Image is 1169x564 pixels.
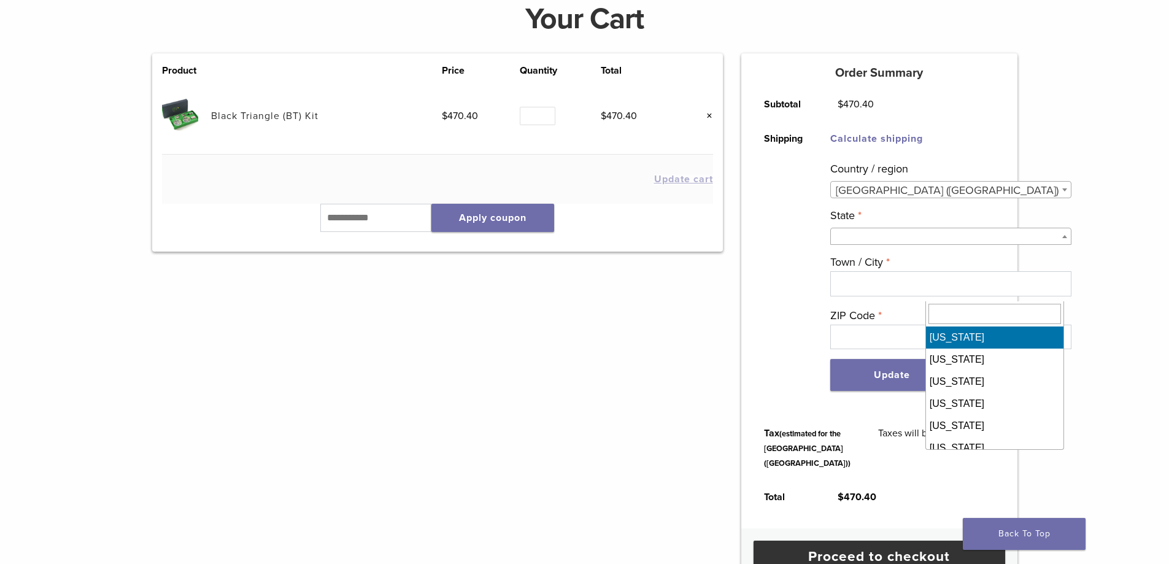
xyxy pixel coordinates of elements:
span: $ [601,110,606,122]
li: [US_STATE] [926,326,1063,349]
h5: Order Summary [741,66,1017,80]
h1: Your Cart [143,4,1027,34]
th: Quantity [520,63,600,78]
li: [US_STATE] [926,349,1063,371]
th: Subtotal [750,87,824,122]
bdi: 470.40 [838,98,874,110]
span: $ [838,491,844,503]
label: Town / City [830,253,1071,271]
li: [US_STATE] [926,371,1063,393]
td: Taxes will be calculated at checkout [865,416,1046,480]
li: [US_STATE] [926,437,1063,459]
th: Price [442,63,520,78]
bdi: 470.40 [601,110,637,122]
bdi: 470.40 [838,491,876,503]
bdi: 470.40 [442,110,478,122]
span: United States (US) [830,181,1071,198]
img: Black Triangle (BT) Kit [162,98,198,134]
th: Total [750,480,824,514]
span: United States (US) [831,182,1071,199]
li: [US_STATE] [926,415,1063,437]
th: Shipping [750,122,817,416]
li: [US_STATE] [926,393,1063,415]
label: ZIP Code [830,306,1071,325]
a: Black Triangle (BT) Kit [211,110,318,122]
span: $ [442,110,447,122]
th: Tax [750,416,865,480]
button: Update [830,359,953,391]
a: Remove this item [697,108,713,124]
button: Apply coupon [431,204,554,232]
a: Calculate shipping [830,133,923,145]
a: Back To Top [963,518,1086,550]
th: Product [162,63,211,78]
button: Update cart [654,174,713,184]
label: State [830,206,1071,225]
span: $ [838,98,843,110]
th: Total [601,63,679,78]
small: (estimated for the [GEOGRAPHIC_DATA] ([GEOGRAPHIC_DATA])) [764,429,851,468]
label: Country / region [830,160,1071,178]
